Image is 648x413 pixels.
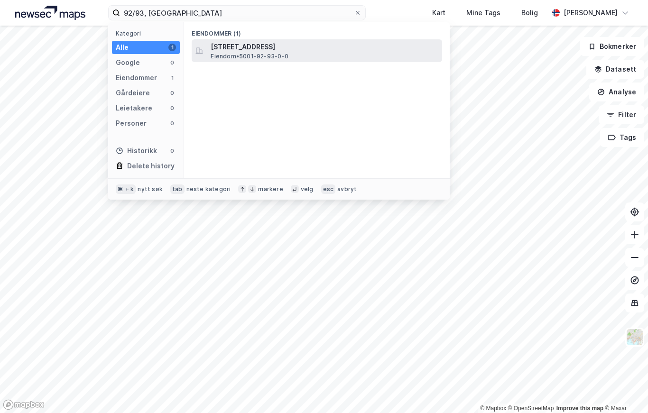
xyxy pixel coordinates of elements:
div: 1 [168,44,176,51]
div: Alle [116,42,129,53]
a: Mapbox homepage [3,399,45,410]
div: neste kategori [186,185,231,193]
div: Kart [432,7,445,18]
div: esc [321,184,336,194]
div: Eiendommer (1) [184,22,450,39]
div: 0 [168,147,176,155]
div: [PERSON_NAME] [564,7,618,18]
img: logo.a4113a55bc3d86da70a041830d287a7e.svg [15,6,85,20]
button: Bokmerker [580,37,644,56]
div: 1 [168,74,176,82]
button: Analyse [589,83,644,101]
div: Google [116,57,140,68]
div: 0 [168,59,176,66]
div: avbryt [337,185,357,193]
a: Mapbox [480,405,506,412]
div: nytt søk [138,185,163,193]
button: Filter [599,105,644,124]
div: Bolig [521,7,538,18]
div: Mine Tags [466,7,500,18]
span: [STREET_ADDRESS] [211,41,438,53]
div: 0 [168,119,176,127]
a: OpenStreetMap [508,405,554,412]
span: Eiendom • 5001-92-93-0-0 [211,53,288,60]
div: Leietakere [116,102,152,114]
div: Kontrollprogram for chat [601,367,648,413]
img: Z [626,328,644,346]
div: Eiendommer [116,72,157,83]
button: Datasett [586,60,644,79]
input: Søk på adresse, matrikkel, gårdeiere, leietakere eller personer [120,6,354,20]
div: Kategori [116,30,180,37]
div: Delete history [127,160,175,172]
button: Tags [600,128,644,147]
div: 0 [168,104,176,112]
iframe: Chat Widget [601,367,648,413]
div: Historikk [116,145,157,156]
a: Improve this map [556,405,603,412]
div: Gårdeiere [116,87,150,99]
div: Personer [116,118,147,129]
div: ⌘ + k [116,184,136,194]
div: 0 [168,89,176,97]
div: tab [170,184,185,194]
div: markere [258,185,283,193]
div: velg [301,185,314,193]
